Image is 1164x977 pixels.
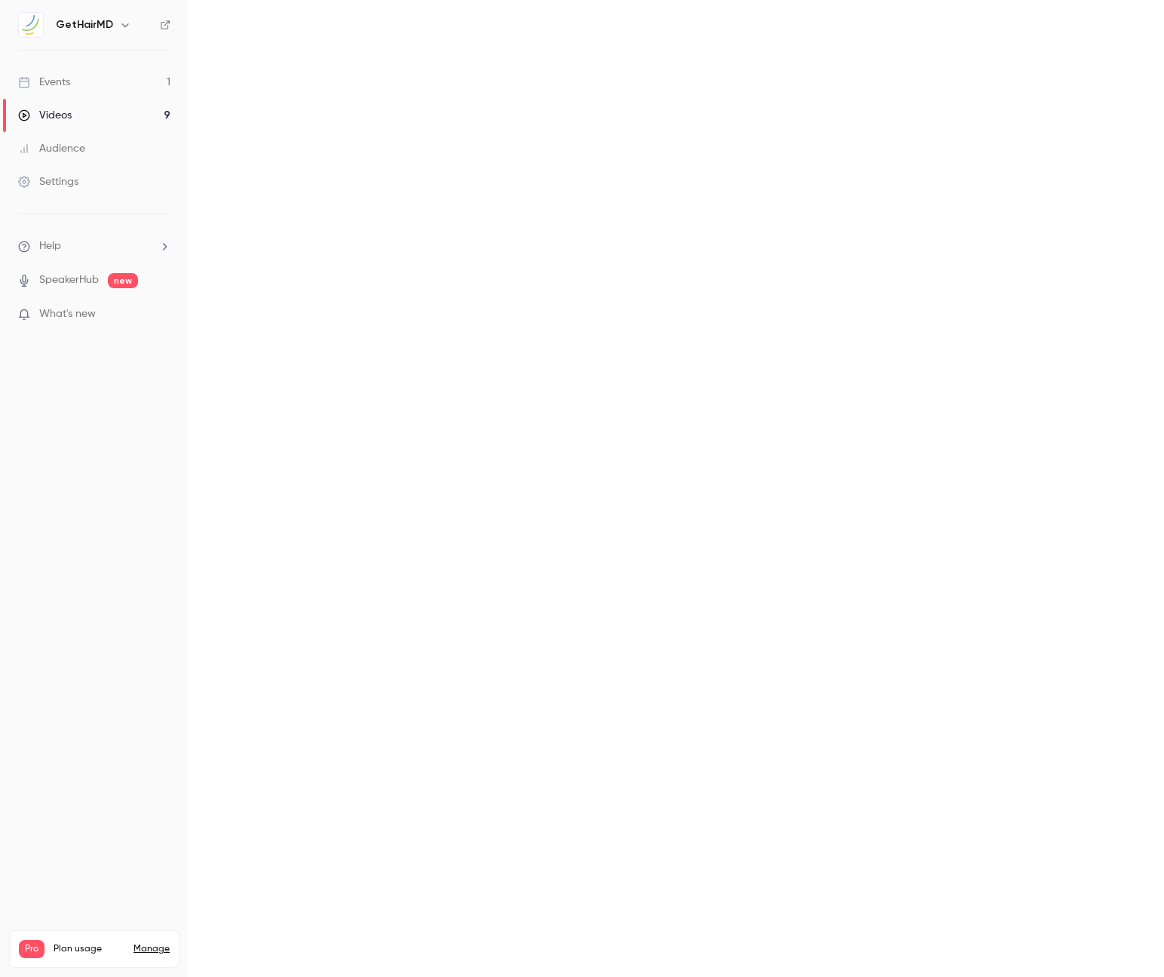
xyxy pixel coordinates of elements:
[39,272,99,288] a: SpeakerHub
[18,141,85,156] div: Audience
[134,943,170,955] a: Manage
[108,273,138,288] span: new
[39,306,96,322] span: What's new
[56,17,113,32] h6: GetHairMD
[19,13,43,37] img: GetHairMD
[18,238,170,254] li: help-dropdown-opener
[18,174,78,189] div: Settings
[18,108,72,123] div: Videos
[39,238,61,254] span: Help
[19,940,45,958] span: Pro
[152,308,170,321] iframe: Noticeable Trigger
[18,75,70,90] div: Events
[54,943,124,955] span: Plan usage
